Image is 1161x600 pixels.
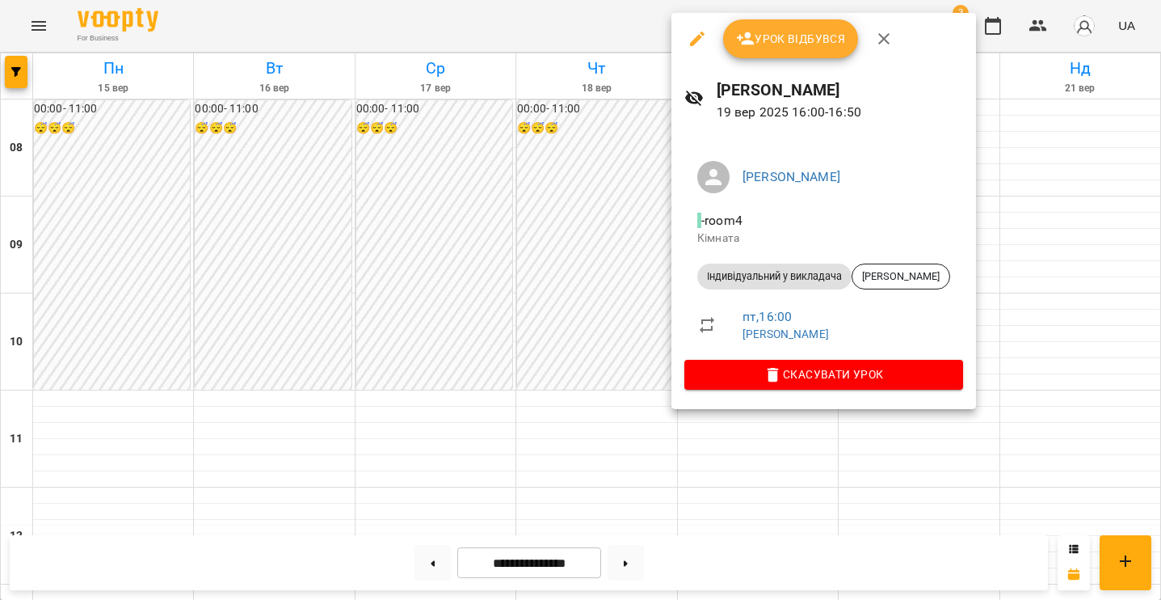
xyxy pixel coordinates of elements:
span: Індивідуальний у викладача [697,269,852,284]
span: [PERSON_NAME] [852,269,949,284]
span: Скасувати Урок [697,365,950,384]
p: Кімната [697,230,950,247]
div: [PERSON_NAME] [852,264,950,289]
span: Урок відбувся [736,29,846,49]
a: [PERSON_NAME] [742,327,829,340]
button: Урок відбувся [723,19,859,58]
p: 19 вер 2025 16:00 - 16:50 [717,103,963,122]
h6: [PERSON_NAME] [717,78,963,103]
a: пт , 16:00 [742,309,792,324]
span: - room4 [697,213,746,228]
a: [PERSON_NAME] [742,169,840,184]
button: Скасувати Урок [684,360,963,389]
